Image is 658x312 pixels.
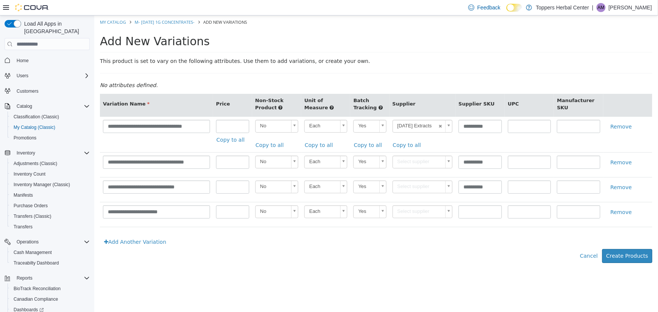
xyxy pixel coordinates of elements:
span: Variation Name [9,86,55,91]
span: Home [14,55,90,65]
span: UPC [414,86,425,91]
span: Reports [17,275,32,281]
a: Traceabilty Dashboard [11,258,62,268]
span: Promotions [11,133,90,142]
button: Adjustments (Classic) [8,158,93,169]
a: Remove [512,165,542,179]
a: BioTrack Reconciliation [11,284,64,293]
a: Inventory Manager (Classic) [11,180,73,189]
button: Inventory Manager (Classic) [8,179,93,190]
span: Unit of Measure [210,82,234,95]
span: Transfers (Classic) [11,212,90,221]
span: Purchase Orders [11,201,90,210]
span: Manufacturer SKU [463,82,500,95]
button: BioTrack Reconciliation [8,283,93,294]
button: Promotions [8,133,93,143]
span: Add New Variations [6,19,115,32]
a: Promotions [11,133,40,142]
span: Promotions [14,135,37,141]
span: Select supplier [299,141,348,152]
button: Cancel [485,234,508,248]
span: Customers [14,86,90,96]
button: Inventory [2,148,93,158]
a: Yes [259,165,292,178]
span: BioTrack Reconciliation [11,284,90,293]
a: Yes [259,104,292,117]
span: Cash Management [14,249,52,255]
span: Each [210,141,243,152]
button: Canadian Compliance [8,294,93,304]
p: | [592,3,594,12]
span: Yes [259,190,282,202]
a: M- [DATE] 1g Concentrates- [40,4,100,9]
a: Each [210,104,253,117]
span: Transfers (Classic) [14,213,51,219]
a: Yes [259,190,292,203]
p: Toppers Herbal Center [536,3,589,12]
span: No [161,105,194,116]
a: Copy to all [210,123,243,137]
span: Each [210,105,243,116]
span: Yes [259,165,282,177]
a: Home [14,56,32,65]
span: Each [210,165,243,177]
button: Transfers [8,222,93,232]
span: Yes [259,105,282,116]
button: Reports [14,274,35,283]
button: Customers [2,86,93,96]
em: No attributes defined. [6,67,63,73]
a: Inventory Count [11,170,49,179]
button: Catalog [14,102,35,111]
button: Operations [2,237,93,247]
a: No [161,165,204,178]
div: Audrey Murphy [597,3,606,12]
span: Supplier SKU [364,86,400,91]
span: Each [210,190,243,202]
p: [PERSON_NAME] [609,3,652,12]
a: Canadian Compliance [11,295,61,304]
span: Transfers [14,224,32,230]
span: Inventory Count [14,171,46,177]
a: Each [210,140,253,153]
span: Load All Apps in [GEOGRAPHIC_DATA] [21,20,90,35]
span: My Catalog (Classic) [14,124,55,130]
a: Manifests [11,191,36,200]
span: Adjustments (Classic) [11,159,90,168]
span: [DATE] Extracts [299,105,342,116]
button: Transfers (Classic) [8,211,93,222]
a: Select supplier [298,165,359,178]
span: Users [17,73,28,79]
a: Copy to all [122,118,155,132]
span: Batch Tracking [259,82,282,95]
span: Inventory Manager (Classic) [14,182,70,188]
a: Select supplier [298,140,359,153]
span: Canadian Compliance [11,295,90,304]
button: Inventory [14,148,38,158]
span: Classification (Classic) [11,112,90,121]
button: My Catalog (Classic) [8,122,93,133]
button: Operations [14,237,42,246]
a: Copy to all [298,123,331,137]
span: Traceabilty Dashboard [14,260,59,266]
span: Manifests [14,192,33,198]
a: [DATE] Extracts [298,104,359,117]
input: Dark Mode [506,4,522,12]
span: Customers [17,88,38,94]
span: Canadian Compliance [14,296,58,302]
button: Manifests [8,190,93,200]
span: Inventory [17,150,35,156]
a: Classification (Classic) [11,112,62,121]
button: Create Products [508,234,558,248]
p: This product is set to vary on the following attributes. Use them to add variations, or create yo... [6,42,558,50]
button: Cash Management [8,247,93,258]
span: Supplier [298,86,321,91]
button: Classification (Classic) [8,112,93,122]
span: Traceabilty Dashboard [11,258,90,268]
button: Inventory Count [8,169,93,179]
span: Adjustments (Classic) [14,161,57,167]
span: Operations [17,239,39,245]
a: Remove [512,104,542,118]
span: BioTrack Reconciliation [14,286,61,292]
span: Inventory Manager (Classic) [11,180,90,189]
a: My Catalog (Classic) [11,123,58,132]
